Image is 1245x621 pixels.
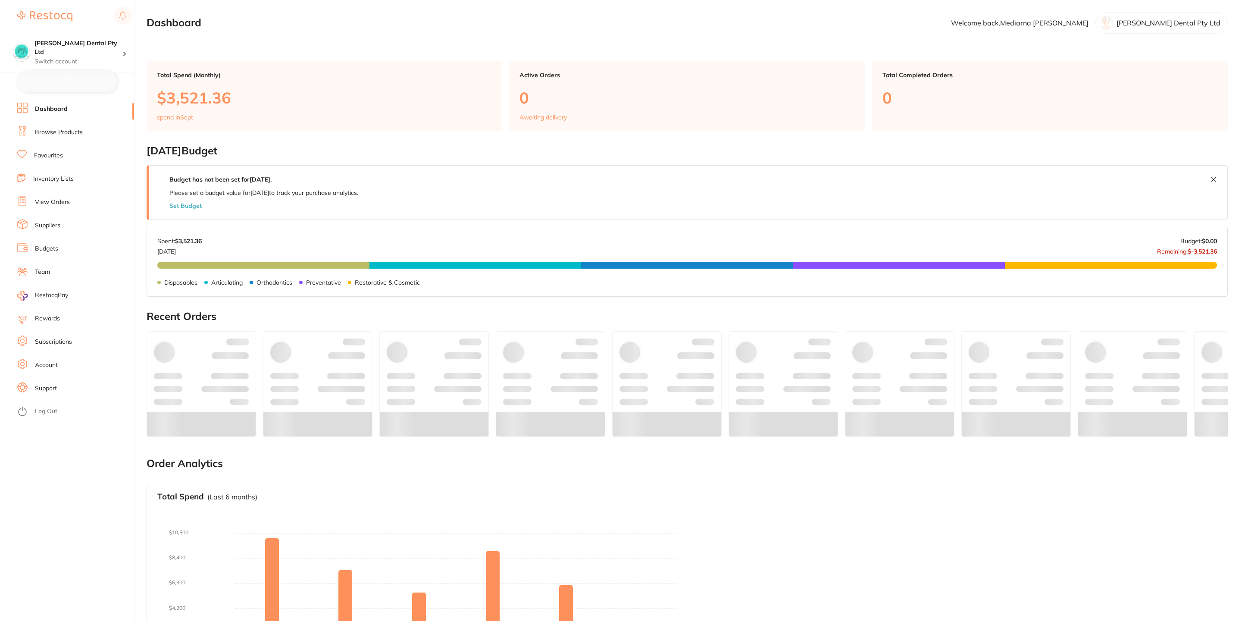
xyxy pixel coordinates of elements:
button: Log Out [17,405,131,419]
h2: [DATE] Budget [147,145,1228,157]
strong: $3,521.36 [175,237,202,245]
a: Team [35,268,50,276]
a: Suppliers [35,221,60,230]
p: Total Spend (Monthly) [157,72,492,78]
a: RestocqPay [17,291,68,301]
p: [DATE] [157,245,202,255]
a: Rewards [35,314,60,323]
a: Restocq Logo [17,6,72,26]
a: Active Orders0Awaiting delivery [509,61,865,131]
p: Articulating [211,279,243,286]
p: Disposables [164,279,197,286]
p: Active Orders [519,72,854,78]
a: Support [35,384,57,393]
p: Orthodontics [257,279,292,286]
img: Restocq Logo [17,11,72,22]
a: Account [35,361,58,370]
strong: Budget has not been set for [DATE] . [169,176,272,183]
p: Welcome back, Mediarna [PERSON_NAME] [951,19,1089,27]
p: Total Completed Orders [882,72,1217,78]
p: Please set a budget value for [DATE] to track your purchase analytics. [169,189,358,196]
p: spend in Sept [157,114,193,121]
a: Favourites [34,151,63,160]
p: 0 [882,89,1217,107]
h2: Dashboard [147,17,201,29]
a: Inventory Lists [33,175,74,183]
img: RestocqPay [17,291,28,301]
p: Spent: [157,238,202,245]
span: RestocqPay [35,291,68,300]
strong: $0.00 [1202,237,1217,245]
p: (Last 6 months) [207,493,257,501]
h3: Total Spend [157,492,204,502]
a: Log Out [35,407,57,416]
p: Preventative [306,279,341,286]
p: $3,521.36 [157,89,492,107]
a: Total Completed Orders0 [872,61,1228,131]
a: Browse Products [35,128,83,137]
p: Remaining: [1157,245,1217,255]
h2: Recent Orders [147,310,1228,323]
button: Set Budget [169,202,202,209]
p: Switch account [34,57,122,66]
p: Budget: [1180,238,1217,245]
a: Subscriptions [35,338,72,346]
a: Total Spend (Monthly)$3,521.36spend inSept [147,61,502,131]
a: Dashboard [35,105,68,113]
p: Awaiting delivery [519,114,567,121]
p: [PERSON_NAME] Dental Pty Ltd [1117,19,1220,27]
img: Biltoft Dental Pty Ltd [13,44,30,60]
h4: Biltoft Dental Pty Ltd [34,39,122,56]
h2: Order Analytics [147,458,1228,470]
a: Budgets [35,245,58,253]
p: 0 [519,89,854,107]
strong: $-3,521.36 [1188,248,1217,255]
a: View Orders [35,198,70,207]
p: Restorative & Cosmetic [355,279,420,286]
